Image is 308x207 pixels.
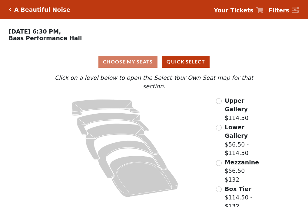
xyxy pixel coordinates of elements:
strong: Filters [268,7,289,14]
a: Click here to go back to filters [9,8,12,12]
span: Mezzanine [225,159,259,166]
label: $114.50 [225,96,265,122]
span: Lower Gallery [225,124,248,139]
span: Box Tier [225,186,251,192]
label: $56.50 - $114.50 [225,123,265,157]
a: Filters [268,6,299,15]
h5: A Beautiful Noise [14,6,70,13]
span: Upper Gallery [225,97,248,113]
strong: Your Tickets [214,7,253,14]
path: Lower Gallery - Seats Available: 61 [77,113,149,135]
label: $56.50 - $132 [225,158,265,184]
path: Upper Gallery - Seats Available: 298 [72,99,140,116]
path: Orchestra / Parterre Circle - Seats Available: 27 [110,156,178,197]
p: Click on a level below to open the Select Your Own Seat map for that section. [43,73,265,91]
button: Quick Select [162,56,210,68]
a: Your Tickets [214,6,263,15]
